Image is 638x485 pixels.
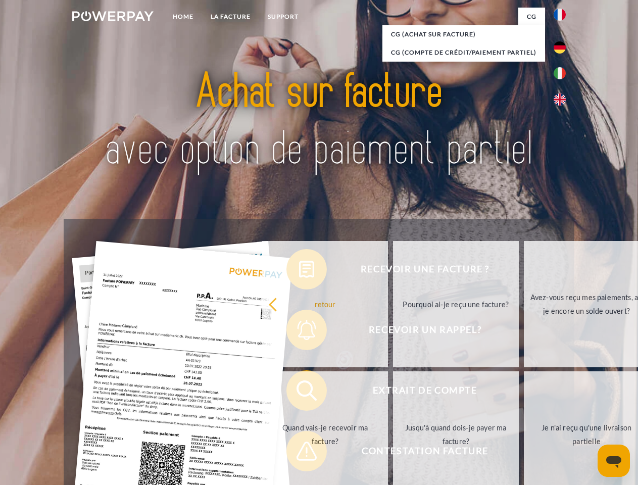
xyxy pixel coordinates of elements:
a: LA FACTURE [202,8,259,26]
a: Support [259,8,307,26]
img: title-powerpay_fr.svg [96,48,542,193]
div: Quand vais-je recevoir ma facture? [268,421,382,448]
img: fr [554,9,566,21]
div: Jusqu'à quand dois-je payer ma facture? [399,421,513,448]
img: logo-powerpay-white.svg [72,11,154,21]
div: retour [268,297,382,311]
img: en [554,93,566,106]
div: Pourquoi ai-je reçu une facture? [399,297,513,311]
a: CG [518,8,545,26]
a: CG (achat sur facture) [382,25,545,43]
a: Home [164,8,202,26]
iframe: Bouton de lancement de la fenêtre de messagerie [598,445,630,477]
img: it [554,67,566,79]
img: de [554,41,566,54]
a: CG (Compte de crédit/paiement partiel) [382,43,545,62]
